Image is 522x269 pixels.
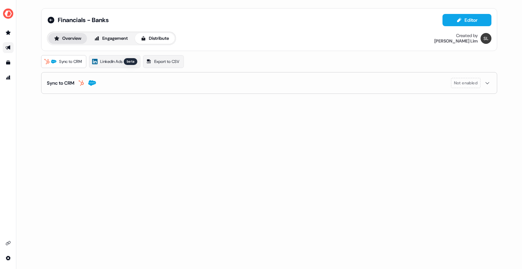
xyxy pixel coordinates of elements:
div: [PERSON_NAME] Lim [434,38,478,44]
button: Engagement [88,33,134,44]
button: Distribute [135,33,175,44]
button: Sync to CRMNot enabled [47,72,491,94]
a: Editor [442,17,491,24]
a: Go to attribution [3,72,14,83]
button: Overview [48,33,87,44]
a: LinkedIn Adsbeta [89,55,140,68]
div: Created by [456,33,478,38]
img: Shi Jia [481,33,491,44]
span: Not enabled [454,80,477,86]
a: Export to CSV [143,55,184,68]
span: Sync to CRM [59,58,82,65]
span: LinkedIn Ads [100,58,122,65]
button: Editor [442,14,491,26]
span: Financials - Banks [58,16,109,24]
span: Export to CSV [154,58,179,65]
a: Go to prospects [3,27,14,38]
a: Go to templates [3,57,14,68]
a: Go to integrations [3,253,14,264]
a: Go to integrations [3,238,14,249]
a: Go to outbound experience [3,42,14,53]
div: Sync to CRM [47,80,74,86]
a: Sync to CRM [41,55,86,68]
div: beta [124,58,137,65]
